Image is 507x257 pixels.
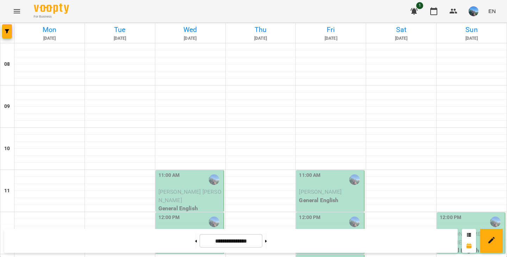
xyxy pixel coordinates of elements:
[438,24,506,35] h6: Sun
[227,24,295,35] h6: Thu
[156,24,224,35] h6: Wed
[349,174,360,185] img: Халимівська Дарʼя
[349,217,360,227] img: Халимівська Дарʼя
[299,196,363,205] p: General English
[34,14,69,19] span: For Business
[299,214,320,221] label: 12:00 PM
[15,35,83,42] h6: [DATE]
[367,35,435,42] h6: [DATE]
[4,187,10,195] h6: 11
[488,7,496,15] span: EN
[469,6,478,16] img: a7d4f18d439b15bc62280586adbb99de.jpg
[158,188,221,204] span: [PERSON_NAME] [PERSON_NAME]
[158,204,222,213] p: General English
[86,24,154,35] h6: Tue
[490,217,501,227] img: Халимівська Дарʼя
[486,5,499,18] button: EN
[15,24,83,35] h6: Mon
[297,24,365,35] h6: Fri
[34,4,69,14] img: Voopty Logo
[4,60,10,68] h6: 08
[86,35,154,42] h6: [DATE]
[227,35,295,42] h6: [DATE]
[440,214,461,221] label: 12:00 PM
[438,35,506,42] h6: [DATE]
[209,217,219,227] img: Халимівська Дарʼя
[158,214,180,221] label: 12:00 PM
[297,35,365,42] h6: [DATE]
[8,3,25,20] button: Menu
[299,188,342,195] span: [PERSON_NAME]
[209,174,219,185] img: Халимівська Дарʼя
[158,172,180,179] label: 11:00 AM
[156,35,224,42] h6: [DATE]
[4,145,10,153] h6: 10
[416,2,423,9] span: 1
[367,24,435,35] h6: Sat
[4,103,10,110] h6: 09
[299,172,320,179] label: 11:00 AM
